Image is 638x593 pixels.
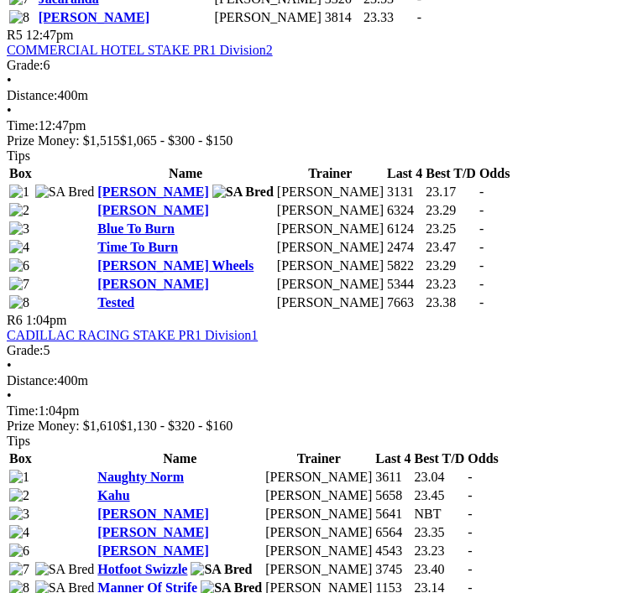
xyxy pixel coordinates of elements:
td: 7663 [386,294,423,311]
span: Grade: [7,58,44,72]
td: 23.45 [414,487,466,504]
span: Distance: [7,88,57,102]
div: 1:04pm [7,403,631,419]
span: • [7,388,12,403]
span: Box [9,166,32,180]
td: 23.04 [414,469,466,486]
th: Trainer [264,450,373,467]
a: Blue To Burn [97,221,175,236]
span: - [479,221,484,236]
a: CADILLAC RACING STAKE PR1 Division1 [7,328,258,342]
span: Time: [7,118,39,133]
th: Odds [478,165,510,182]
div: 400m [7,373,631,388]
span: Time: [7,403,39,418]
td: 5344 [386,276,423,293]
img: 7 [9,277,29,292]
span: - [479,240,484,254]
img: 8 [9,10,29,25]
td: [PERSON_NAME] [276,276,384,293]
td: 23.40 [414,561,466,578]
td: 5641 [374,506,411,523]
td: [PERSON_NAME] [264,469,373,486]
td: [PERSON_NAME] [276,239,384,256]
th: Last 4 [386,165,423,182]
img: SA Bred [35,185,95,200]
span: R6 [7,313,23,327]
td: 2474 [386,239,423,256]
a: [PERSON_NAME] Wheels [97,258,254,273]
span: • [7,73,12,87]
img: 1 [9,185,29,200]
td: [PERSON_NAME] [276,257,384,274]
td: 23.38 [425,294,477,311]
div: 6 [7,58,631,73]
a: [PERSON_NAME] [97,185,208,199]
span: - [479,295,484,310]
td: [PERSON_NAME] [214,9,322,26]
td: [PERSON_NAME] [264,524,373,541]
span: Grade: [7,343,44,357]
span: Tips [7,148,30,163]
span: - [468,562,472,576]
div: 12:47pm [7,118,631,133]
a: [PERSON_NAME] [97,544,208,558]
td: 3131 [386,184,423,200]
a: Tested [97,295,134,310]
img: 6 [9,544,29,559]
span: Box [9,451,32,466]
td: 5658 [374,487,411,504]
span: - [468,488,472,502]
span: - [468,544,472,558]
span: $1,065 - $300 - $150 [120,133,233,148]
a: Hotfoot Swizzle [97,562,187,576]
img: SA Bred [35,562,95,577]
img: 2 [9,488,29,503]
img: 3 [9,507,29,522]
a: Time To Burn [97,240,178,254]
td: 4543 [374,543,411,559]
span: - [479,277,484,291]
td: [PERSON_NAME] [264,543,373,559]
img: 4 [9,240,29,255]
td: 3814 [324,9,361,26]
span: - [479,185,484,199]
td: 23.17 [425,184,477,200]
td: 6564 [374,524,411,541]
a: Kahu [97,488,129,502]
td: 6324 [386,202,423,219]
th: Best T/D [425,165,477,182]
th: Trainer [276,165,384,182]
a: [PERSON_NAME] [97,525,208,539]
img: 3 [9,221,29,237]
span: • [7,358,12,372]
img: SA Bred [212,185,274,200]
td: 23.29 [425,257,477,274]
td: 23.25 [425,221,477,237]
td: [PERSON_NAME] [276,202,384,219]
div: 5 [7,343,631,358]
span: - [468,507,472,521]
span: - [468,525,472,539]
td: 23.23 [414,543,466,559]
img: 1 [9,470,29,485]
a: [PERSON_NAME] [97,277,208,291]
th: Name [97,165,275,182]
a: Naughty Norm [97,470,184,484]
span: Distance: [7,373,57,388]
td: 3745 [374,561,411,578]
a: [PERSON_NAME] [39,10,149,24]
td: 6124 [386,221,423,237]
span: • [7,103,12,117]
td: [PERSON_NAME] [264,506,373,523]
a: COMMERCIAL HOTEL STAKE PR1 Division2 [7,43,273,57]
th: Odds [467,450,499,467]
img: 2 [9,203,29,218]
td: NBT [414,506,466,523]
td: 23.33 [363,9,415,26]
th: Name [97,450,263,467]
img: 4 [9,525,29,540]
span: $1,130 - $320 - $160 [120,419,233,433]
div: Prize Money: $1,515 [7,133,631,148]
td: 23.47 [425,239,477,256]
